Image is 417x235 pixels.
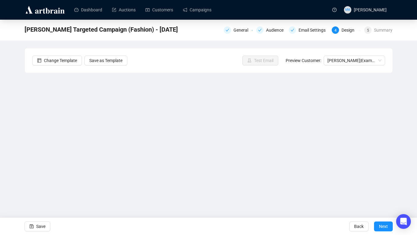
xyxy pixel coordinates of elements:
button: Save [25,221,50,231]
a: Customers [145,2,173,18]
div: 4Design [332,26,361,34]
span: question-circle [332,8,337,12]
span: APFEL Targeted Campaign (Fashion) - Oct 2025 [25,25,178,34]
span: Preview Customer: [286,58,321,63]
a: Auctions [112,2,136,18]
a: Campaigns [183,2,211,18]
img: logo [25,5,66,15]
button: Back [349,221,369,231]
span: [PERSON_NAME] [354,7,387,12]
span: check [226,28,229,32]
span: MM [345,7,350,12]
span: save [29,224,34,229]
button: Save as Template [84,56,127,65]
span: Back [354,218,364,235]
span: 5 [367,28,369,33]
span: check [258,28,262,32]
div: Audience [266,26,287,34]
div: General [224,26,253,34]
div: 5Summary [364,26,392,34]
span: check [291,28,294,32]
div: Audience [256,26,285,34]
div: Open Intercom Messenger [396,214,411,229]
span: Save [36,218,45,235]
button: Change Template [32,56,82,65]
button: Next [374,221,393,231]
div: Design [342,26,358,34]
span: Save as Template [89,57,122,64]
button: Test Email [242,56,278,65]
span: 4 [334,28,337,33]
div: Summary [374,26,392,34]
div: Email Settings [299,26,329,34]
div: Email Settings [289,26,328,34]
span: Change Template [44,57,77,64]
span: Next [379,218,388,235]
a: Dashboard [74,2,102,18]
span: layout [37,58,41,63]
div: General [234,26,252,34]
span: [PERSON_NAME] | Example [327,56,381,65]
